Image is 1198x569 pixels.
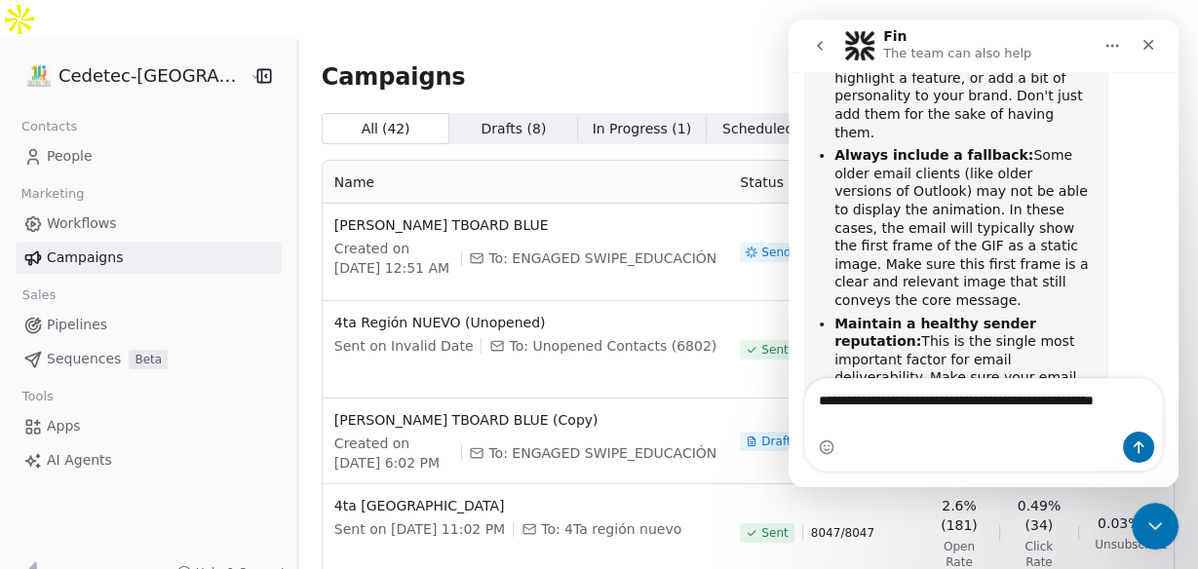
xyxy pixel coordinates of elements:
span: Workflows [47,213,117,234]
span: In Progress ( 1 ) [593,119,692,139]
span: Tools [14,382,61,411]
a: Pipelines [16,309,282,341]
span: [PERSON_NAME] TBOARD BLUE [334,215,716,235]
th: Status [728,161,923,204]
span: Unsubscribe [1095,537,1167,552]
span: 4ta [GEOGRAPHIC_DATA] [334,496,716,515]
span: Sales [14,281,64,310]
iframe: Intercom live chat [1132,503,1179,550]
span: Sent [761,525,788,541]
a: Workflows [16,208,282,240]
span: Apps [47,416,81,436]
span: People [47,146,93,167]
span: To: Unopened Contacts (6802) [509,336,716,356]
span: AI Agents [47,450,112,471]
span: Campaigns [322,62,466,90]
span: 0.49% (34) [1015,496,1063,535]
span: To: 4Ta región nuevo [541,519,681,539]
span: Pipelines [47,315,107,335]
span: To: ENGAGED SWIPE_EDUCACIÓN [488,443,716,463]
span: Draft [761,434,791,449]
span: Sequences [47,349,121,369]
span: Created on [DATE] 12:51 AM [334,239,453,278]
b: Maintain a healthy sender reputation: [46,296,248,330]
a: People [16,140,282,172]
span: Contacts [13,112,86,141]
textarea: Message… [17,360,374,393]
span: Sent [761,342,788,358]
span: Marketing [13,179,93,209]
a: Campaigns [16,242,282,274]
span: To: ENGAGED SWIPE_EDUCACIÓN [488,248,716,268]
li: This is the single most important factor for email deliverability. Make sure your email list is c... [46,295,304,531]
a: SequencesBeta [16,343,282,375]
span: Campaigns [47,247,123,268]
span: 2.6% (181) [935,496,983,535]
span: Sent on [DATE] 11:02 PM [334,519,505,539]
span: Beta [129,350,168,369]
button: Emoji picker [30,420,46,436]
iframe: Intercom live chat [789,19,1179,487]
span: Scheduled ( 0 ) [722,119,818,139]
img: IMAGEN%2010%20A%C3%83%C2%91OS.png [27,64,51,88]
span: Created on [DATE] 6:02 PM [334,434,453,473]
th: Name [323,161,728,204]
span: Sending [761,245,809,260]
span: Sent on Invalid Date [334,336,474,356]
a: AI Agents [16,444,282,476]
span: [PERSON_NAME] TBOARD BLUE (Copy) [334,410,716,430]
a: Apps [16,410,282,442]
span: 0.03% (2) [1098,513,1165,533]
button: Send a message… [334,412,366,443]
span: 4ta Región NUEVO (Unopened) [334,313,716,332]
span: Cedetec-[GEOGRAPHIC_DATA] [58,63,245,89]
span: 8047 / 8047 [811,525,874,541]
button: Cedetec-[GEOGRAPHIC_DATA] [23,59,235,93]
span: Drafts ( 8 ) [481,119,546,139]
